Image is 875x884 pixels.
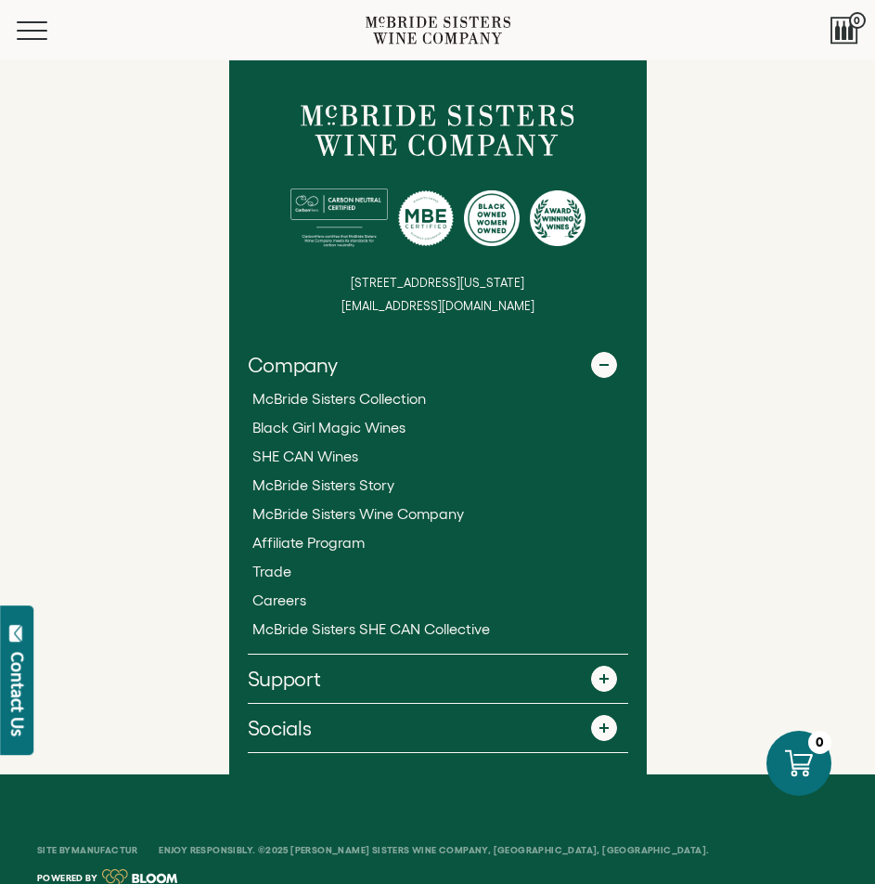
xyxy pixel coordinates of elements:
span: Enjoy Responsibly. ©2025 [PERSON_NAME] Sisters Wine Company, [GEOGRAPHIC_DATA], [GEOGRAPHIC_DATA]. [159,845,709,855]
span: Careers [252,591,306,608]
small: [EMAIL_ADDRESS][DOMAIN_NAME] [341,299,534,313]
span: McBride Sisters SHE CAN Collective [252,620,490,637]
button: Mobile Menu Trigger [17,21,84,40]
small: [STREET_ADDRESS][US_STATE] [351,276,524,290]
a: Support [248,655,628,703]
span: Trade [252,563,291,579]
div: 0 [808,731,831,754]
a: Company [248,341,628,389]
span: SHE CAN Wines [252,448,358,464]
a: SHE CAN Wines [252,447,624,466]
span: McBride Sisters Story [252,476,394,493]
a: McBride Sisters Wine Company [301,105,574,157]
span: Powered by [37,874,97,883]
a: Trade [252,562,624,581]
span: 0 [849,12,866,29]
a: Black Girl Magic Wines [252,418,624,437]
a: Manufactur [71,845,138,855]
span: Black Girl Magic Wines [252,419,405,435]
a: Affiliate Program [252,533,624,552]
div: Contact Us [8,652,27,736]
span: McBride Sisters Wine Company [252,505,464,522]
a: Careers [252,591,624,610]
a: McBride Sisters SHE CAN Collective [252,619,624,639]
a: McBride Sisters Collection [252,389,624,409]
a: Socials [248,704,628,752]
span: Affiliate Program [252,534,365,551]
span: McBride Sisters Collection [252,390,426,407]
span: Site By [37,845,140,855]
a: McBride Sisters Wine Company [252,504,624,524]
a: McBride Sisters Story [252,475,624,495]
